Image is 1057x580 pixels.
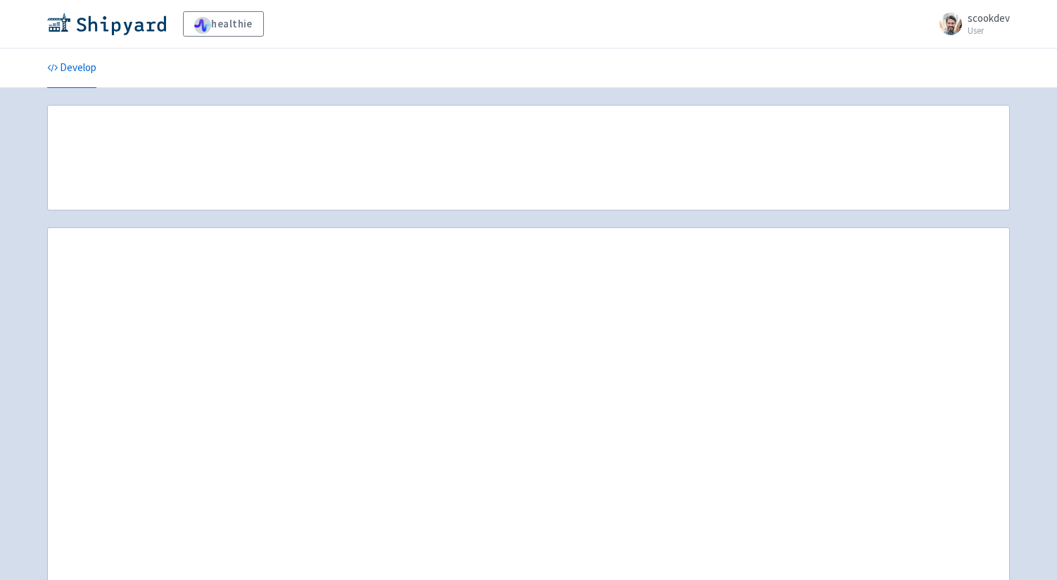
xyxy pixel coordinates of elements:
a: scookdev User [931,13,1010,35]
span: scookdev [968,11,1010,25]
small: User [968,26,1010,35]
a: Develop [47,49,96,88]
a: healthie [183,11,264,37]
img: Shipyard logo [47,13,166,35]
